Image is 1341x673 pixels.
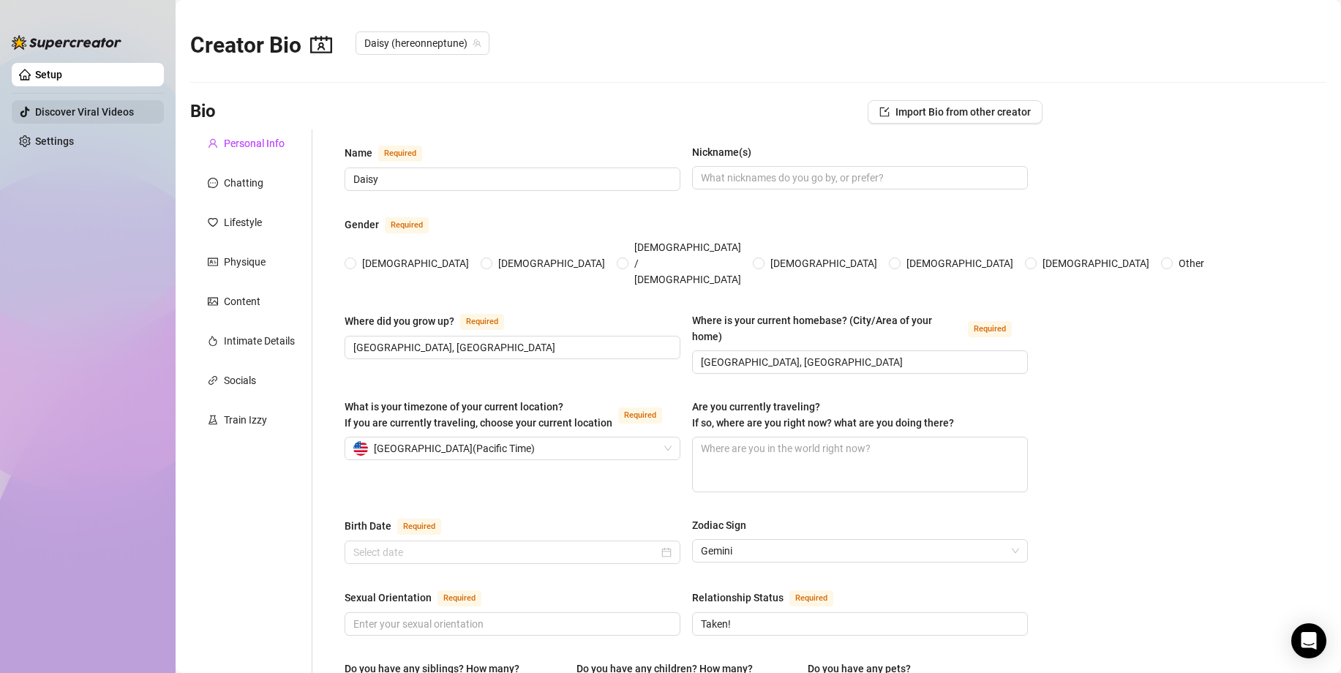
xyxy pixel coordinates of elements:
[692,401,954,429] span: Are you currently traveling? If so, where are you right now? what are you doing there?
[208,257,218,267] span: idcard
[208,178,218,188] span: message
[353,616,669,632] input: Sexual Orientation
[437,590,481,606] span: Required
[879,107,890,117] span: import
[345,590,432,606] div: Sexual Orientation
[345,518,391,534] div: Birth Date
[692,312,962,345] div: Where is your current homebase? (City/Area of your home)
[968,321,1012,337] span: Required
[895,106,1031,118] span: Import Bio from other creator
[789,590,833,606] span: Required
[345,144,438,162] label: Name
[345,312,520,330] label: Where did you grow up?
[224,372,256,388] div: Socials
[190,31,332,59] h2: Creator Bio
[208,138,218,148] span: user
[374,437,535,459] span: [GEOGRAPHIC_DATA] ( Pacific Time )
[12,35,121,50] img: logo-BBDzfeDw.svg
[701,354,1016,370] input: Where is your current homebase? (City/Area of your home)
[35,106,134,118] a: Discover Viral Videos
[692,517,746,533] div: Zodiac Sign
[701,170,1016,186] input: Nickname(s)
[208,375,218,386] span: link
[345,589,497,606] label: Sexual Orientation
[692,144,751,160] div: Nickname(s)
[345,401,612,429] span: What is your timezone of your current location? If you are currently traveling, choose your curre...
[224,333,295,349] div: Intimate Details
[208,296,218,307] span: picture
[618,407,662,424] span: Required
[765,255,883,271] span: [DEMOGRAPHIC_DATA]
[364,32,481,54] span: Daisy (hereonneptune)
[692,589,849,606] label: Relationship Status
[701,540,1019,562] span: Gemini
[345,145,372,161] div: Name
[901,255,1019,271] span: [DEMOGRAPHIC_DATA]
[35,69,62,80] a: Setup
[224,293,260,309] div: Content
[224,214,262,230] div: Lifestyle
[692,144,762,160] label: Nickname(s)
[310,34,332,56] span: contacts
[35,135,74,147] a: Settings
[353,441,368,456] img: us
[692,590,784,606] div: Relationship Status
[208,336,218,346] span: fire
[1037,255,1155,271] span: [DEMOGRAPHIC_DATA]
[208,217,218,228] span: heart
[385,217,429,233] span: Required
[473,39,481,48] span: team
[345,216,445,233] label: Gender
[692,517,756,533] label: Zodiac Sign
[224,254,266,270] div: Physique
[345,517,457,535] label: Birth Date
[701,616,1016,632] input: Relationship Status
[492,255,611,271] span: [DEMOGRAPHIC_DATA]
[1173,255,1210,271] span: Other
[353,339,669,356] input: Where did you grow up?
[378,146,422,162] span: Required
[224,135,285,151] div: Personal Info
[1291,623,1326,658] div: Open Intercom Messenger
[353,171,669,187] input: Name
[460,314,504,330] span: Required
[692,312,1028,345] label: Where is your current homebase? (City/Area of your home)
[353,544,658,560] input: Birth Date
[190,100,216,124] h3: Bio
[868,100,1043,124] button: Import Bio from other creator
[224,175,263,191] div: Chatting
[345,217,379,233] div: Gender
[224,412,267,428] div: Train Izzy
[628,239,747,287] span: [DEMOGRAPHIC_DATA] / [DEMOGRAPHIC_DATA]
[397,519,441,535] span: Required
[356,255,475,271] span: [DEMOGRAPHIC_DATA]
[345,313,454,329] div: Where did you grow up?
[208,415,218,425] span: experiment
